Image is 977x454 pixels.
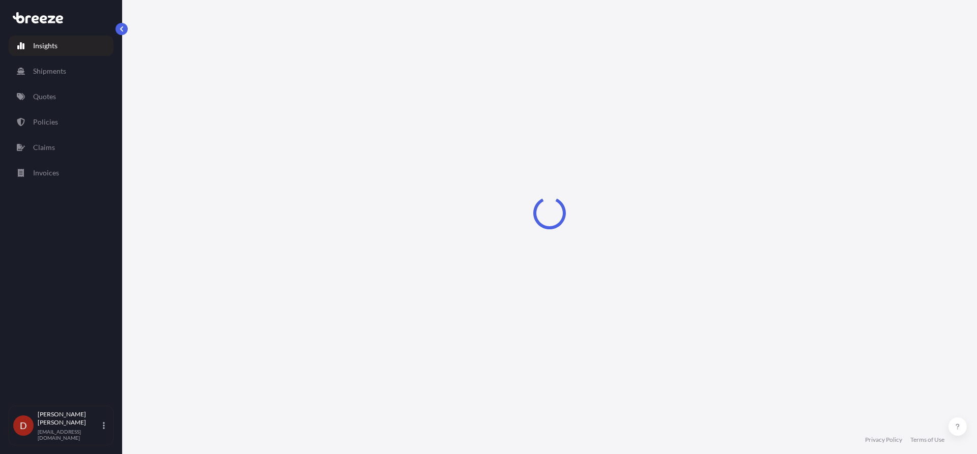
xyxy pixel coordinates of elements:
[33,92,56,102] p: Quotes
[20,420,27,431] span: D
[9,86,113,107] a: Quotes
[865,436,902,444] a: Privacy Policy
[910,436,944,444] a: Terms of Use
[9,36,113,56] a: Insights
[33,168,59,178] p: Invoices
[9,137,113,158] a: Claims
[9,112,113,132] a: Policies
[9,163,113,183] a: Invoices
[33,41,58,51] p: Insights
[33,66,66,76] p: Shipments
[33,117,58,127] p: Policies
[33,142,55,153] p: Claims
[9,61,113,81] a: Shipments
[38,410,101,427] p: [PERSON_NAME] [PERSON_NAME]
[38,429,101,441] p: [EMAIL_ADDRESS][DOMAIN_NAME]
